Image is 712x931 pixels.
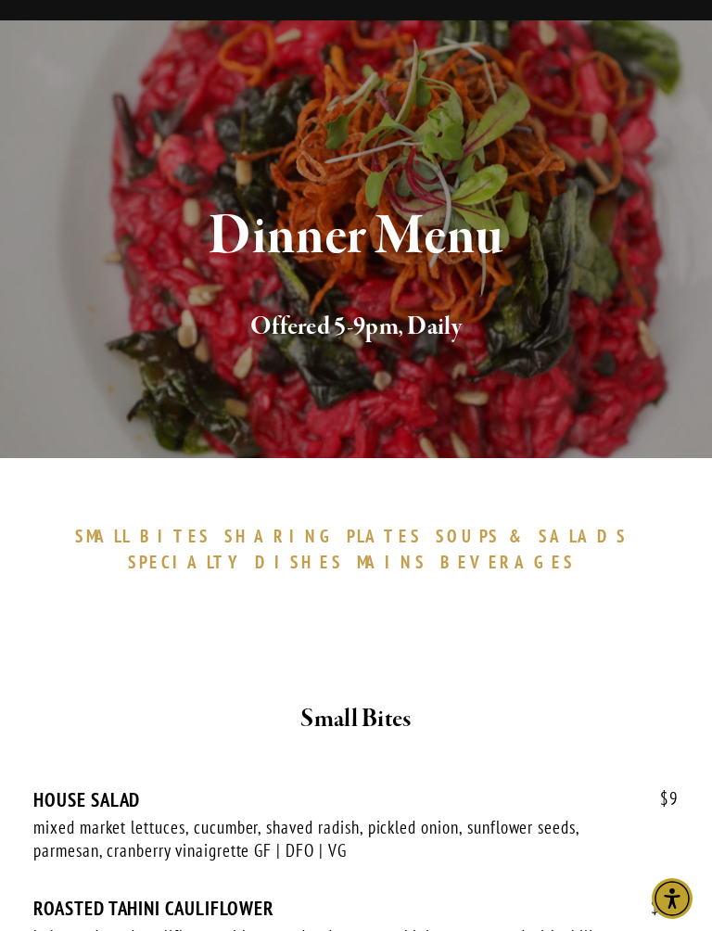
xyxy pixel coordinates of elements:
[660,787,669,810] span: $
[357,551,436,573] a: MAINS
[128,551,352,573] a: SPECIALTYDISHES
[75,525,131,547] span: SMALL
[224,525,430,547] a: SHARINGPLATES
[357,551,426,573] span: MAINS
[53,207,658,267] h1: Dinner Menu
[436,525,637,547] a: SOUPS&SALADS
[300,703,411,735] strong: Small Bites
[642,788,679,810] span: 9
[33,897,679,920] div: ROASTED TAHINI CAULIFLOWER
[224,525,337,547] span: SHARING
[539,525,628,547] span: SALADS
[33,788,679,811] div: HOUSE SALAD
[440,551,576,573] span: BEVERAGES
[75,525,221,547] a: SMALLBITES
[255,551,343,573] span: DISHES
[652,878,693,919] div: Accessibility Menu
[632,897,679,918] span: 14
[128,551,247,573] span: SPECIALTY
[436,525,501,547] span: SOUPS
[347,525,422,547] span: PLATES
[440,551,585,573] a: BEVERAGES
[509,525,529,547] span: &
[53,308,658,347] h2: Offered 5-9pm, Daily
[140,525,211,547] span: BITES
[33,816,626,861] div: mixed market lettuces, cucumber, shaved radish, pickled onion, sunflower seeds, parmesan, cranber...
